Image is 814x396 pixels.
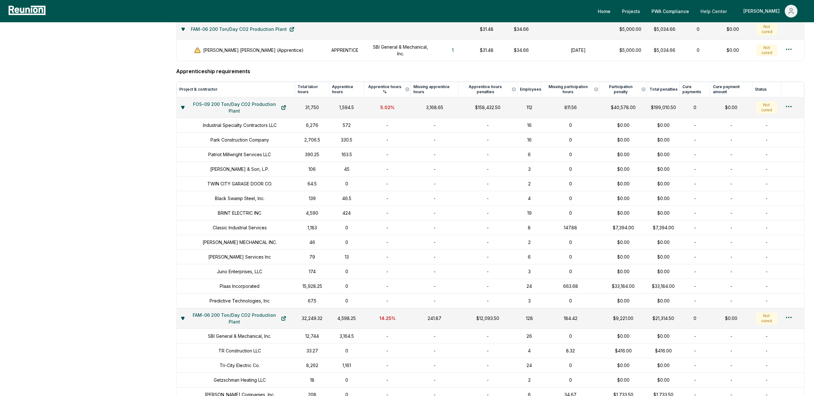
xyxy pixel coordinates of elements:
td: 24 [517,279,542,293]
div: $0.00 [651,180,676,187]
td: - [459,205,517,220]
td: - [459,293,517,308]
div: 79 [299,254,326,260]
div: 14.25 % [368,315,407,322]
td: - [752,264,781,279]
div: $0.00 [714,104,748,111]
div: 0 [684,315,707,322]
th: Missing apprentice hours [410,82,459,97]
td: - [680,118,710,132]
div: 1,594.5 [333,104,360,111]
div: 0 [333,224,360,231]
td: 4 [517,191,542,205]
div: $21,314.50 [651,315,676,322]
div: $0.00 [651,195,676,202]
div: 0 [333,283,360,289]
div: 163.5 [333,151,360,158]
th: Total labor hours [295,82,329,97]
td: - [752,132,781,147]
div: 33.27 [299,347,326,354]
h1: Juno Enterprises, LLC [217,268,262,275]
div: $0.00 [651,297,676,304]
td: 2 [517,235,542,249]
p: $5,000.00 [618,47,642,53]
div: 18 [299,377,326,383]
div: $158,432.50 [462,104,514,111]
div: $0.00 [604,195,643,202]
td: - [710,132,752,147]
div: $416.00 [604,347,643,354]
td: 3 [517,162,542,176]
td: - [364,191,410,205]
div: Participation penalty [602,84,647,94]
h1: SBI General & Mechanical, Inc. [208,333,271,339]
h1: Black Swamp Steel, Inc. [215,195,265,202]
div: 0 [687,26,709,32]
td: - [680,293,710,308]
div: $0.00 [604,254,643,260]
td: - [710,147,752,162]
td: - [364,220,410,235]
td: 2 [517,372,542,387]
a: FAM-06 200 Ton/Day CO2 Production Plant [185,312,291,325]
div: $0.00 [604,210,643,216]
td: - [410,176,459,191]
div: 31,750 [299,104,326,111]
p: $31.48 [476,47,497,53]
div: 3,164.5 [333,333,360,339]
div: 8,262 [299,362,326,369]
div: 184.42 [545,315,596,322]
div: 572 [333,122,360,129]
td: - [710,264,752,279]
div: $40,578.00 [604,104,643,111]
th: Status [752,82,781,97]
td: - [680,162,710,176]
td: - [410,343,459,358]
td: - [364,249,410,264]
div: 1,161 [333,362,360,369]
td: - [410,118,459,132]
td: - [459,235,517,249]
td: - [680,176,710,191]
a: Home [593,5,616,17]
div: 0 [687,47,709,53]
td: - [680,279,710,293]
div: Apprentice hours penalties [461,84,517,94]
p: $34.66 [505,47,538,53]
td: - [459,372,517,387]
h1: APPRENTICE [325,47,365,53]
div: 139 [299,195,326,202]
div: $0.00 [717,47,749,53]
td: - [410,249,459,264]
td: - [459,176,517,191]
td: - [364,372,410,387]
div: $0.00 [651,122,676,129]
td: - [459,191,517,205]
td: 19 [517,205,542,220]
td: - [680,329,710,343]
td: - [364,162,410,176]
td: - [459,147,517,162]
h1: [PERSON_NAME] MECHANICAL INC. [203,239,277,246]
div: 0 [333,180,360,187]
td: - [680,343,710,358]
button: [PERSON_NAME] [738,5,803,17]
td: - [410,205,459,220]
td: - [410,329,459,343]
h1: Industrial Specialty Contractors LLC [203,122,277,129]
div: 45 [333,166,360,172]
td: - [752,279,781,293]
div: $0.00 [651,210,676,216]
p: $5,000.00 [618,26,642,32]
td: - [710,205,752,220]
h1: [PERSON_NAME] Services Inc [208,254,271,260]
td: 2 [517,176,542,191]
h4: Apprenticeship requirements [176,67,804,75]
td: - [710,118,752,132]
h1: TR Construction LLC [218,347,261,354]
div: $0.00 [604,377,643,383]
td: - [752,372,781,387]
td: - [710,162,752,176]
td: - [680,147,710,162]
h1: TWIN CITY GARAGE DOOR CO. [207,180,272,187]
